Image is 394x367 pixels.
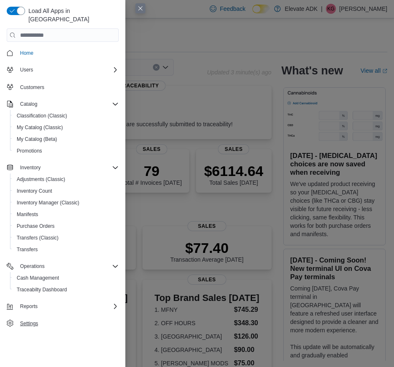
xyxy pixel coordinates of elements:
span: Promotions [13,146,119,156]
button: Inventory Manager (Classic) [10,197,122,209]
a: Transfers [13,245,41,255]
a: Purchase Orders [13,221,58,231]
button: Manifests [10,209,122,220]
span: Home [20,50,33,56]
a: My Catalog (Classic) [13,122,66,133]
span: Home [17,48,119,58]
span: My Catalog (Beta) [13,134,119,144]
span: Catalog [20,101,37,107]
button: My Catalog (Beta) [10,133,122,145]
button: Promotions [10,145,122,157]
span: My Catalog (Classic) [17,124,63,131]
a: Traceabilty Dashboard [13,285,70,295]
button: Users [17,65,36,75]
button: Settings [3,317,122,329]
a: Home [17,48,37,58]
button: Reports [17,301,41,311]
span: Adjustments (Classic) [13,174,119,184]
span: Load All Apps in [GEOGRAPHIC_DATA] [25,7,119,23]
span: Customers [17,82,119,92]
span: Users [17,65,119,75]
a: Cash Management [13,273,62,283]
button: Classification (Classic) [10,110,122,122]
button: Operations [3,260,122,272]
button: Catalog [17,99,41,109]
span: Purchase Orders [13,221,119,231]
span: Cash Management [13,273,119,283]
span: Inventory [17,163,119,173]
span: Inventory Manager (Classic) [17,199,79,206]
button: Transfers [10,244,122,255]
span: Classification (Classic) [13,111,119,121]
span: Settings [17,318,119,329]
span: Inventory Count [17,188,52,194]
span: Inventory [20,164,41,171]
button: Operations [17,261,48,271]
span: Inventory Manager (Classic) [13,198,119,208]
span: Traceabilty Dashboard [13,285,119,295]
a: Inventory Manager (Classic) [13,198,83,208]
a: Classification (Classic) [13,111,71,121]
span: Manifests [17,211,38,218]
a: My Catalog (Beta) [13,134,61,144]
span: Operations [20,263,45,270]
span: Settings [20,320,38,327]
span: Inventory Count [13,186,119,196]
button: Purchase Orders [10,220,122,232]
a: Settings [17,319,41,329]
button: Reports [3,301,122,312]
button: Traceabilty Dashboard [10,284,122,296]
button: Inventory [17,163,44,173]
button: My Catalog (Classic) [10,122,122,133]
a: Customers [17,82,48,92]
span: Transfers (Classic) [13,233,119,243]
a: Promotions [13,146,46,156]
button: Transfers (Classic) [10,232,122,244]
span: Classification (Classic) [17,112,67,119]
span: Manifests [13,209,119,219]
span: Reports [20,303,38,310]
button: Inventory [3,162,122,173]
span: Users [20,66,33,73]
span: Transfers (Classic) [17,234,58,241]
a: Manifests [13,209,41,219]
button: Catalog [3,98,122,110]
nav: Complex example [7,43,119,331]
span: Traceabilty Dashboard [17,286,67,293]
a: Transfers (Classic) [13,233,62,243]
span: Promotions [17,148,42,154]
button: Customers [3,81,122,93]
span: My Catalog (Beta) [17,136,57,143]
span: Transfers [17,246,38,253]
span: Operations [17,261,119,271]
button: Cash Management [10,272,122,284]
button: Home [3,47,122,59]
button: Adjustments (Classic) [10,173,122,185]
button: Close this dialog [135,3,145,13]
button: Users [3,64,122,76]
a: Inventory Count [13,186,56,196]
span: My Catalog (Classic) [13,122,119,133]
span: Catalog [17,99,119,109]
span: Purchase Orders [17,223,55,229]
span: Customers [20,84,44,91]
span: Adjustments (Classic) [17,176,65,183]
a: Adjustments (Classic) [13,174,69,184]
button: Inventory Count [10,185,122,197]
span: Reports [17,301,119,311]
span: Transfers [13,245,119,255]
span: Cash Management [17,275,59,281]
